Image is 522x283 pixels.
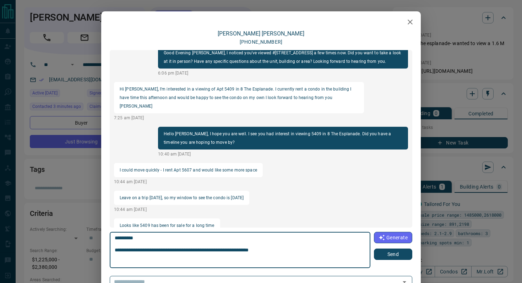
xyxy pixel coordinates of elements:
[218,30,304,37] a: [PERSON_NAME] [PERSON_NAME]
[164,130,402,147] p: Hello [PERSON_NAME], I hope you are well. I see you had interest in viewing 5409 in 8 The Esplana...
[240,38,282,46] p: [PHONE_NUMBER]
[374,232,412,243] button: Generate
[120,221,214,230] p: Looks like 5409 has been for sale for a long time
[114,179,263,185] p: 10:44 am [DATE]
[120,194,244,202] p: Leave on a trip [DATE], so my window to see the condo is [DATE]
[158,70,408,76] p: 6:06 pm [DATE]
[114,115,364,121] p: 7:25 am [DATE]
[374,249,412,260] button: Send
[114,206,249,213] p: 10:44 am [DATE]
[120,85,358,110] p: Hi [PERSON_NAME], I’m interested in a viewing of Apt 5409 in 8 The Esplanade. I currently rent a ...
[120,166,257,174] p: I could move quickly - I rent Apt 5607 and would like some more space
[164,49,402,66] p: Good Evening [PERSON_NAME], I noticed you've viewed #[STREET_ADDRESS] a few times now. Did you wa...
[158,151,408,157] p: 10:40 am [DATE]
